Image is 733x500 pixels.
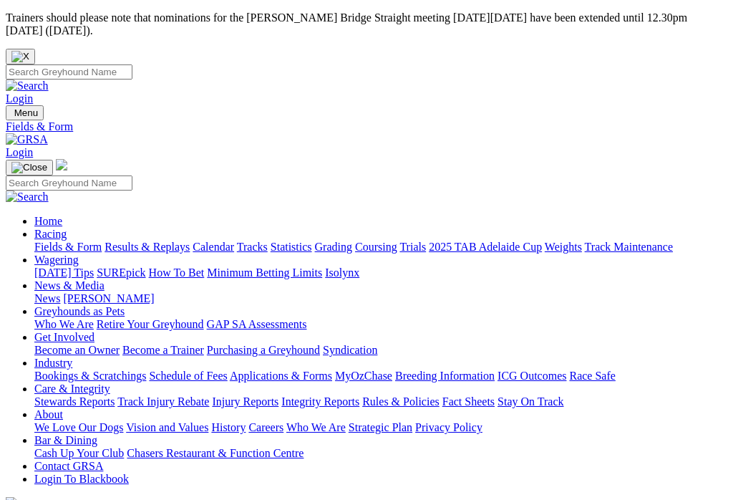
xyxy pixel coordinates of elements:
[34,318,94,330] a: Who We Are
[6,176,132,191] input: Search
[14,107,38,118] span: Menu
[34,370,727,383] div: Industry
[11,51,29,62] img: X
[6,64,132,80] input: Search
[149,370,227,382] a: Schedule of Fees
[323,344,377,356] a: Syndication
[6,191,49,203] img: Search
[56,159,67,170] img: logo-grsa-white.png
[362,395,440,408] a: Rules & Policies
[34,215,62,227] a: Home
[34,421,123,433] a: We Love Our Dogs
[34,292,727,305] div: News & Media
[34,266,727,279] div: Wagering
[281,395,359,408] a: Integrity Reports
[415,421,482,433] a: Privacy Policy
[34,254,79,266] a: Wagering
[349,421,412,433] a: Strategic Plan
[207,266,322,279] a: Minimum Betting Limits
[6,146,33,158] a: Login
[6,160,53,176] button: Toggle navigation
[6,92,33,105] a: Login
[497,370,566,382] a: ICG Outcomes
[207,344,320,356] a: Purchasing a Greyhound
[105,241,190,253] a: Results & Replays
[207,318,307,330] a: GAP SA Assessments
[6,105,44,120] button: Toggle navigation
[497,395,563,408] a: Stay On Track
[34,473,129,485] a: Login To Blackbook
[117,395,209,408] a: Track Injury Rebate
[34,228,67,240] a: Racing
[34,279,105,292] a: News & Media
[230,370,332,382] a: Applications & Forms
[34,460,103,472] a: Contact GRSA
[315,241,352,253] a: Grading
[34,434,97,446] a: Bar & Dining
[97,266,145,279] a: SUREpick
[34,395,727,408] div: Care & Integrity
[237,241,268,253] a: Tracks
[34,383,110,395] a: Care & Integrity
[11,162,47,173] img: Close
[34,357,72,369] a: Industry
[34,447,727,460] div: Bar & Dining
[212,395,278,408] a: Injury Reports
[34,408,63,420] a: About
[34,318,727,331] div: Greyhounds as Pets
[569,370,615,382] a: Race Safe
[271,241,312,253] a: Statistics
[325,266,359,279] a: Isolynx
[126,421,208,433] a: Vision and Values
[34,395,115,408] a: Stewards Reports
[34,421,727,434] div: About
[63,292,154,304] a: [PERSON_NAME]
[545,241,582,253] a: Weights
[211,421,246,433] a: History
[6,49,35,64] button: Close
[429,241,542,253] a: 2025 TAB Adelaide Cup
[34,331,94,343] a: Get Involved
[34,266,94,279] a: [DATE] Tips
[286,421,346,433] a: Who We Are
[6,133,48,146] img: GRSA
[585,241,673,253] a: Track Maintenance
[355,241,397,253] a: Coursing
[395,370,495,382] a: Breeding Information
[193,241,234,253] a: Calendar
[34,344,727,357] div: Get Involved
[34,305,125,317] a: Greyhounds as Pets
[6,11,727,37] p: Trainers should please note that nominations for the [PERSON_NAME] Bridge Straight meeting [DATE]...
[248,421,283,433] a: Careers
[34,241,102,253] a: Fields & Form
[34,344,120,356] a: Become an Owner
[34,370,146,382] a: Bookings & Scratchings
[34,447,124,459] a: Cash Up Your Club
[34,292,60,304] a: News
[6,80,49,92] img: Search
[399,241,426,253] a: Trials
[34,241,727,254] div: Racing
[335,370,392,382] a: MyOzChase
[122,344,204,356] a: Become a Trainer
[97,318,204,330] a: Retire Your Greyhound
[127,447,304,459] a: Chasers Restaurant & Function Centre
[149,266,205,279] a: How To Bet
[6,120,727,133] a: Fields & Form
[442,395,495,408] a: Fact Sheets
